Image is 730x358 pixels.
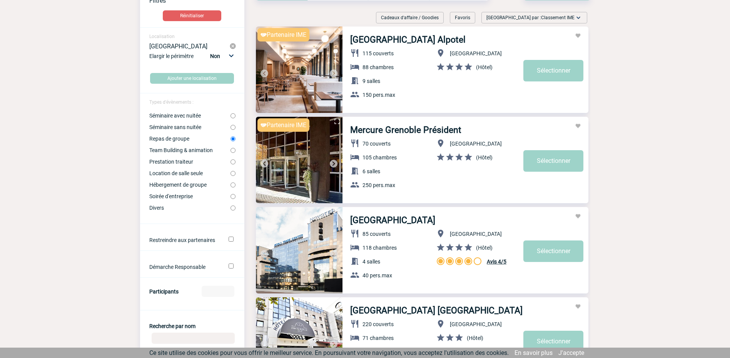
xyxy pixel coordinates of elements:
img: baseline_location_on_white_24dp-b.png [436,48,445,58]
span: 220 couverts [362,321,394,327]
span: (Hôtel) [476,64,493,70]
label: Recherche par nom [149,323,195,329]
a: Réinitialiser [140,10,244,21]
span: (Hôtel) [476,245,493,251]
span: [GEOGRAPHIC_DATA] [450,50,502,56]
img: baseline_hotel_white_24dp-b.png [350,152,359,162]
span: 115 couverts [362,50,394,56]
span: 70 couverts [362,141,391,147]
img: baseline_expand_more_white_24dp-b.png [575,14,582,22]
img: Ajouter aux favoris [575,123,581,129]
img: cancel-24-px-g.png [229,43,236,50]
label: Hébergement de groupe [149,182,231,188]
label: Team Building & animation [149,147,231,153]
a: En savoir plus [515,349,553,356]
img: Ajouter aux favoris [575,213,581,219]
div: Partenaire IME [257,28,309,41]
span: Localisation [149,34,175,39]
img: baseline_restaurant_white_24dp-b.png [350,48,359,58]
span: 6 salles [362,168,380,174]
img: 1.jpg [256,207,342,293]
a: Sélectionner [523,60,583,81]
label: Démarche Responsable [149,264,218,270]
img: baseline_location_on_white_24dp-b.png [436,319,445,328]
span: 105 chambres [362,154,397,161]
img: baseline_location_on_white_24dp-b.png [436,139,445,148]
span: 150 pers.max [362,92,395,98]
img: 1.jpg [256,117,342,203]
img: baseline_restaurant_white_24dp-b.png [350,229,359,238]
span: [GEOGRAPHIC_DATA] [450,321,502,327]
a: Sélectionner [523,331,583,352]
div: Elargir le périmètre [149,51,237,67]
img: baseline_hotel_white_24dp-b.png [350,62,359,71]
div: Filtrer sur Cadeaux d'affaire / Goodies [373,12,447,23]
label: Soirée d'entreprise [149,193,231,199]
img: baseline_restaurant_white_24dp-b.png [350,319,359,328]
img: partnaire IME [261,33,267,37]
div: Cadeaux d'affaire / Goodies [376,12,444,23]
span: [GEOGRAPHIC_DATA] [450,231,502,237]
img: Ajouter aux favoris [575,303,581,310]
a: Sélectionner [523,240,583,262]
img: baseline_group_white_24dp-b.png [350,180,359,189]
label: Séminaire sans nuitée [149,124,231,130]
a: [GEOGRAPHIC_DATA] Alpotel [350,35,466,45]
img: baseline_hotel_white_24dp-b.png [350,243,359,252]
span: Avis 4/5 [487,259,506,265]
a: J'accepte [558,349,584,356]
span: Ce site utilise des cookies pour vous offrir le meilleur service. En poursuivant votre navigation... [149,349,509,356]
a: [GEOGRAPHIC_DATA] [350,215,435,225]
span: Types d'évènements : [149,99,194,105]
img: baseline_meeting_room_white_24dp-b.png [350,257,359,266]
div: Favoris [450,12,475,23]
span: 88 chambres [362,64,394,70]
div: [GEOGRAPHIC_DATA] [149,43,230,50]
span: 71 chambres [362,335,394,341]
span: 4 salles [362,259,380,265]
span: 9 salles [362,78,380,84]
span: (Hôtel) [476,154,493,161]
span: 40 pers.max [362,272,392,278]
label: Divers [149,205,231,211]
span: [GEOGRAPHIC_DATA] par : [486,14,575,22]
img: baseline_meeting_room_white_24dp-b.png [350,347,359,356]
span: 85 couverts [362,231,391,237]
button: Réinitialiser [163,10,221,21]
span: (Hôtel) [467,335,483,341]
img: baseline_meeting_room_white_24dp-b.png [350,166,359,176]
span: [GEOGRAPHIC_DATA] [450,141,502,147]
img: partnaire IME [261,123,267,127]
img: baseline_meeting_room_white_24dp-b.png [350,76,359,85]
img: baseline_location_on_white_24dp-b.png [436,229,445,238]
label: Repas de groupe [149,136,231,142]
a: [GEOGRAPHIC_DATA] [GEOGRAPHIC_DATA] [350,305,523,316]
div: Partenaire IME [257,118,309,132]
a: Mercure Grenoble Président [350,125,461,135]
span: 118 chambres [362,245,397,251]
label: Ne filtrer que sur les établissements ayant un partenariat avec IME [149,237,218,243]
button: Ajouter une localisation [150,73,234,84]
label: Participants [149,288,179,295]
img: 1.jpg [256,27,342,113]
img: baseline_restaurant_white_24dp-b.png [350,139,359,148]
label: Location de salle seule [149,170,231,176]
div: Filtrer selon vos favoris [447,12,478,23]
span: 250 pers.max [362,182,395,188]
input: Ne filtrer que sur les établissements ayant un partenariat avec IME [229,237,234,242]
a: Sélectionner [523,150,583,172]
span: Classement IME [541,15,575,20]
img: Ajouter aux favoris [575,33,581,39]
img: baseline_hotel_white_24dp-b.png [350,333,359,342]
img: baseline_group_white_24dp-b.png [350,270,359,280]
img: baseline_group_white_24dp-b.png [350,90,359,99]
label: Prestation traiteur [149,159,231,165]
input: Démarche Responsable [229,264,234,268]
label: Séminaire avec nuitée [149,113,231,119]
